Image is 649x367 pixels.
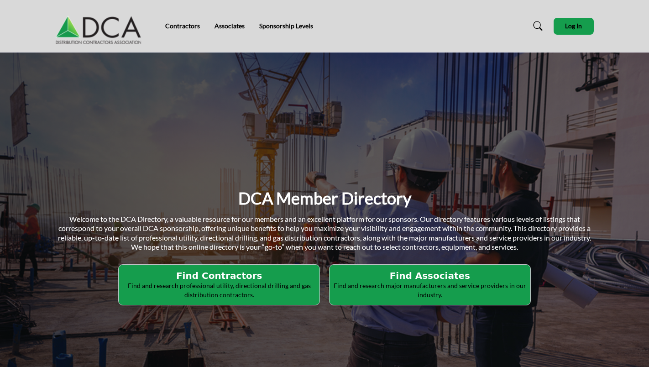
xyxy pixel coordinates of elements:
a: Associates [215,22,245,30]
p: Find and research professional utility, directional drilling and gas distribution contractors. [121,281,317,299]
h2: Find Associates [332,270,528,281]
a: Sponsorship Levels [259,22,313,30]
img: Site Logo [56,8,146,44]
button: Find Contractors Find and research professional utility, directional drilling and gas distributio... [118,264,320,305]
h1: DCA Member Directory [238,188,411,209]
span: Welcome to the DCA Directory, a valuable resource for our members and an excellent platform for o... [58,215,591,252]
a: Contractors [165,22,200,30]
h2: Find Contractors [121,270,317,281]
a: Search [524,19,549,33]
span: Log In [565,22,582,30]
p: Find and research major manufacturers and service providers in our industry. [332,281,528,299]
button: Log In [554,18,594,35]
button: Find Associates Find and research major manufacturers and service providers in our industry. [329,264,531,305]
